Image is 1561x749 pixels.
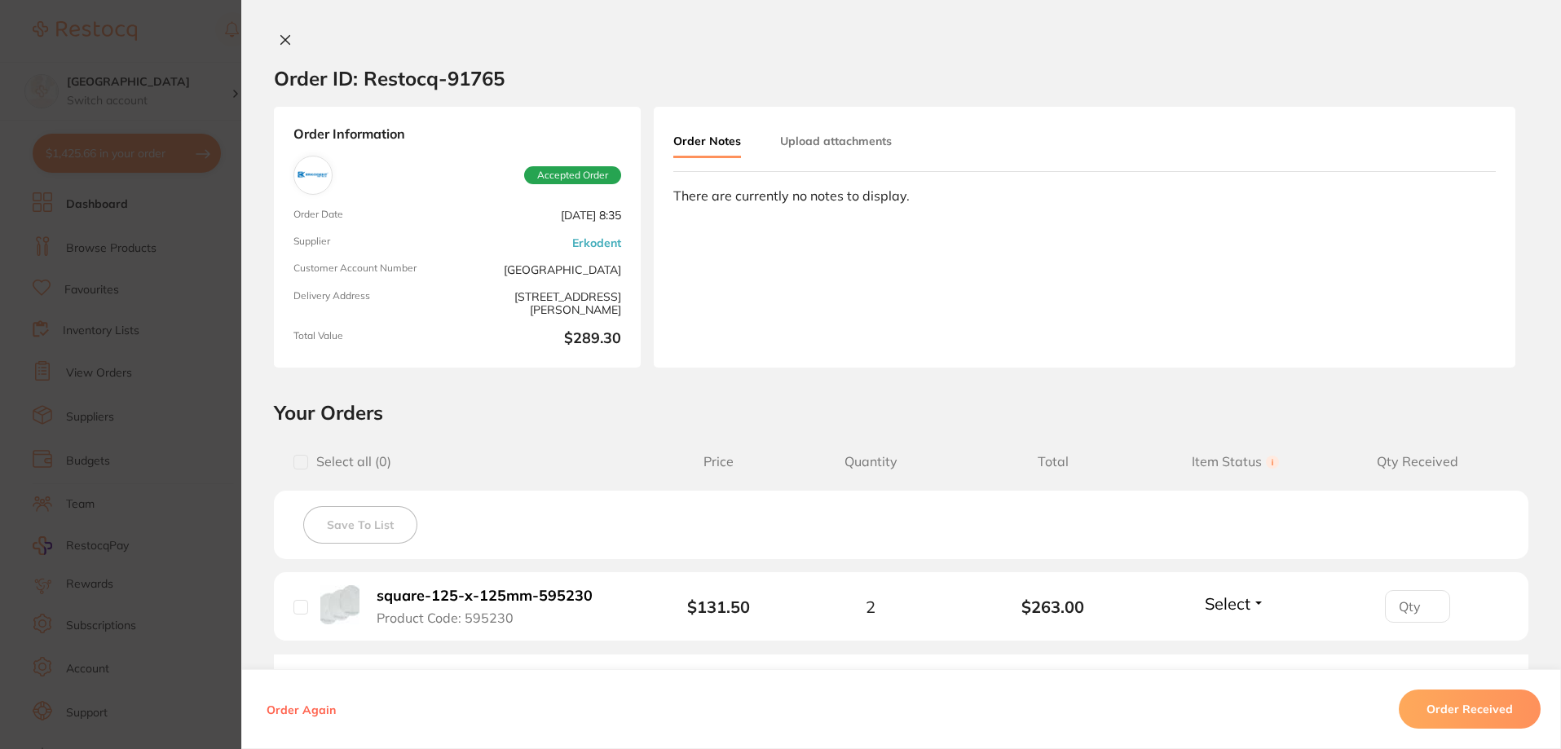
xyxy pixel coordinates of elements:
b: square-125-x-125mm-595230 [377,588,593,605]
span: Order Date [293,209,451,222]
a: Erkodent [572,236,621,249]
span: Select all ( 0 ) [308,454,391,469]
span: [GEOGRAPHIC_DATA] [464,262,621,276]
span: Supplier [293,236,451,249]
span: Product Code: 595230 [377,610,514,625]
button: Order Notes [673,126,741,158]
input: Qty [1385,590,1450,623]
span: [STREET_ADDRESS][PERSON_NAME] [464,290,621,317]
button: square-125-x-125mm-595230 Product Code: 595230 [372,587,611,627]
b: $289.30 [464,330,621,348]
span: Total [962,454,1144,469]
span: 2 [866,597,875,616]
span: Customer Account Number [293,262,451,276]
output: $26.30 [1369,667,1509,682]
span: Price [658,454,779,469]
b: $131.50 [687,597,750,617]
span: [DATE] 8:35 [464,209,621,222]
img: Erkodent [298,160,329,191]
span: Item Status [1144,454,1327,469]
button: Order Received [1399,690,1541,729]
img: square-125-x-125mm-595230 [320,585,359,624]
strong: Order Information [293,126,621,143]
span: 10.0 % GST Incl. [1215,667,1356,682]
button: Upload attachments [780,126,892,156]
div: There are currently no notes to display. [673,188,1496,203]
h2: Your Orders [274,400,1528,425]
button: Select [1200,593,1270,614]
span: Select [1205,593,1250,614]
span: Qty Received [1326,454,1509,469]
button: Order Again [262,702,341,716]
span: Quantity [779,454,962,469]
span: Accepted Order [524,166,621,184]
h2: Order ID: Restocq- 91765 [274,66,505,90]
b: $263.00 [962,597,1144,616]
span: Delivery Address [293,290,451,317]
span: Total Value [293,330,451,348]
button: Save To List [303,506,417,544]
